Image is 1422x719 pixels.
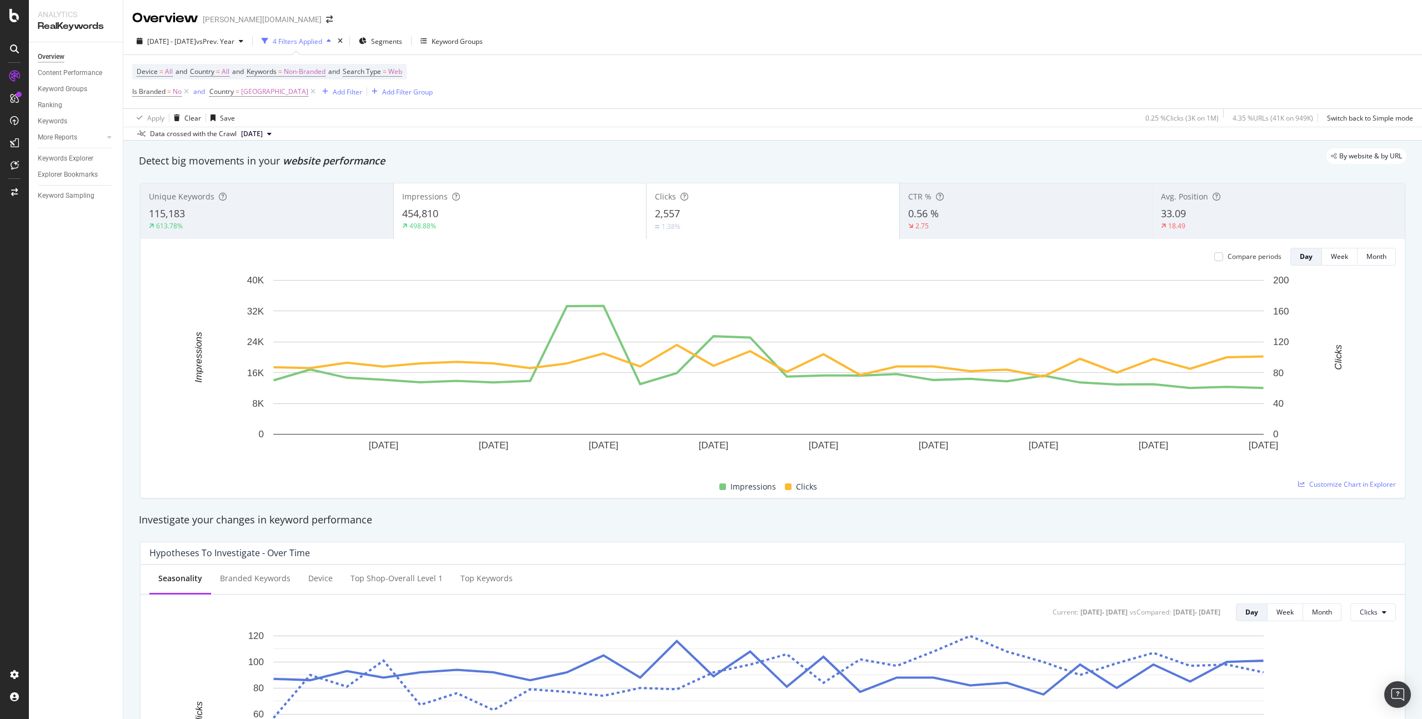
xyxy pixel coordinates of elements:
span: Segments [371,37,402,46]
text: 80 [1273,368,1284,378]
text: 8K [252,398,264,409]
button: Week [1268,603,1303,621]
div: Data crossed with the Crawl [150,129,237,139]
span: Country [209,87,234,96]
div: [DATE] - [DATE] [1080,607,1128,617]
span: [DATE] - [DATE] [147,37,196,46]
span: = [278,67,282,76]
text: Clicks [1333,344,1344,370]
button: 4 Filters Applied [257,32,336,50]
div: Explorer Bookmarks [38,169,98,181]
text: 40 [1273,398,1284,409]
span: = [383,67,387,76]
button: Day [1236,603,1268,621]
span: Avg. Position [1161,191,1208,202]
div: Overview [132,9,198,28]
div: 2.75 [915,221,929,231]
text: 24K [247,337,264,347]
button: Segments [354,32,407,50]
div: 18.49 [1168,221,1185,231]
button: Apply [132,109,164,127]
a: Ranking [38,99,115,111]
div: times [336,36,345,47]
div: 1.38% [662,222,680,231]
span: Is Branded [132,87,166,96]
div: Day [1245,607,1258,617]
button: Clicks [1350,603,1396,621]
div: [PERSON_NAME][DOMAIN_NAME] [203,14,322,25]
div: and [193,87,205,96]
button: [DATE] - [DATE]vsPrev. Year [132,32,248,50]
div: Apply [147,113,164,123]
button: Week [1322,248,1358,266]
span: 33.09 [1161,207,1186,220]
div: Branded Keywords [220,573,291,584]
div: Device [308,573,333,584]
div: 613.78% [156,221,183,231]
div: Month [1312,607,1332,617]
div: Keyword Groups [432,37,483,46]
a: Explorer Bookmarks [38,169,115,181]
a: Keyword Sampling [38,190,115,202]
div: Hypotheses to Investigate - Over Time [149,547,310,558]
button: Day [1290,248,1322,266]
a: Keywords [38,116,115,127]
span: By website & by URL [1339,153,1402,159]
div: Seasonality [158,573,202,584]
button: Add Filter Group [367,85,433,98]
text: 16K [247,368,264,378]
span: Impressions [730,480,776,493]
span: Clicks [1360,607,1378,617]
span: All [222,64,229,79]
span: 454,810 [402,207,438,220]
a: More Reports [38,132,104,143]
text: [DATE] [809,440,839,451]
span: [GEOGRAPHIC_DATA] [241,84,308,99]
span: = [236,87,239,96]
div: arrow-right-arrow-left [326,16,333,23]
span: and [176,67,187,76]
button: Month [1358,248,1396,266]
span: Device [137,67,158,76]
button: [DATE] [237,127,276,141]
span: All [165,64,173,79]
text: 200 [1273,275,1289,286]
text: 0 [259,429,264,440]
span: Clicks [796,480,817,493]
span: Unique Keywords [149,191,214,202]
button: Keyword Groups [416,32,487,50]
a: Keyword Groups [38,83,115,95]
svg: A chart. [149,274,1388,467]
text: 80 [253,683,264,693]
div: 4.35 % URLs ( 41K on 949K ) [1233,113,1313,123]
span: Web [388,64,402,79]
text: 100 [248,657,264,667]
a: Customize Chart in Explorer [1298,480,1396,489]
span: 0.56 % [908,207,939,220]
span: CTR % [908,191,932,202]
text: 32K [247,306,264,317]
div: Compare periods [1228,252,1281,261]
span: = [159,67,163,76]
button: Add Filter [318,85,362,98]
a: Content Performance [38,67,115,79]
div: Current: [1053,607,1078,617]
text: Impressions [193,332,204,383]
span: 115,183 [149,207,185,220]
div: 4 Filters Applied [273,37,322,46]
text: [DATE] [589,440,619,451]
span: Country [190,67,214,76]
div: vs Compared : [1130,607,1171,617]
text: 120 [248,631,264,641]
span: Non-Branded [284,64,326,79]
div: 0.25 % Clicks ( 3K on 1M ) [1145,113,1219,123]
button: Clear [169,109,201,127]
div: Add Filter [333,87,362,97]
span: Clicks [655,191,676,202]
div: RealKeywords [38,20,114,33]
a: Keywords Explorer [38,153,115,164]
span: = [216,67,220,76]
button: Switch back to Simple mode [1323,109,1413,127]
button: Month [1303,603,1341,621]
